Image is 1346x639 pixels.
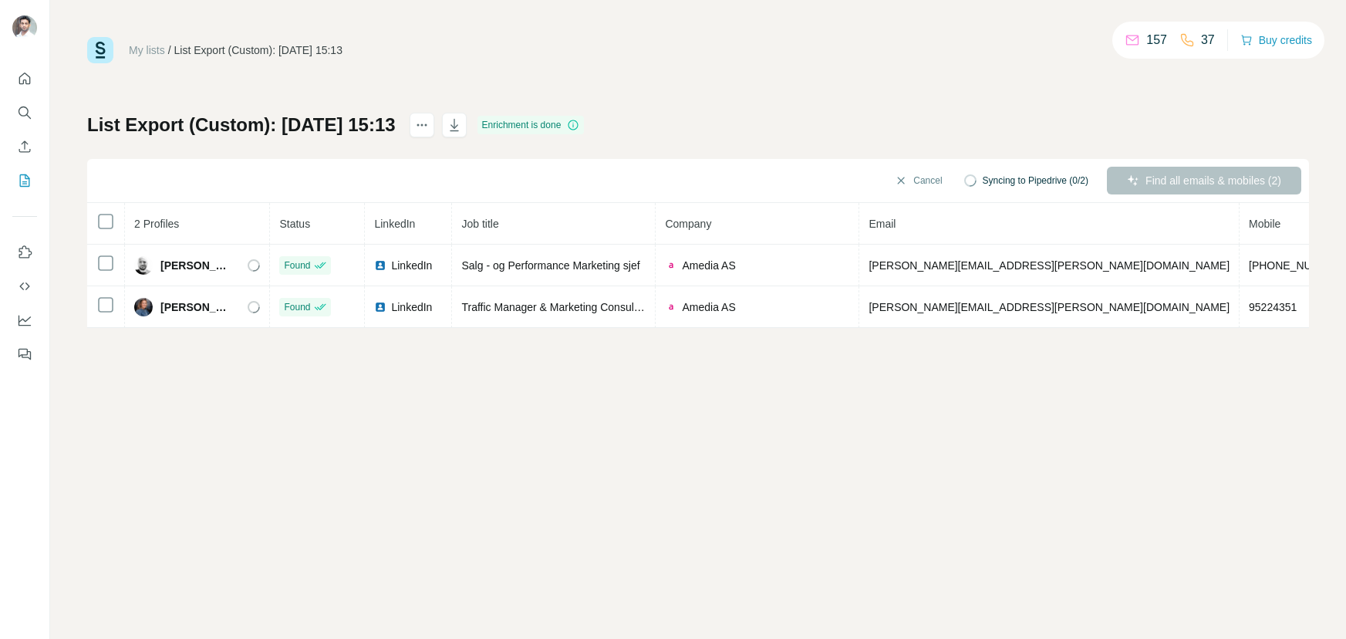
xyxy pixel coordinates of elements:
button: Quick start [12,65,37,93]
span: Mobile [1249,218,1280,230]
img: LinkedIn logo [374,301,386,313]
span: 95224351 [1249,301,1297,313]
img: Avatar [12,15,37,40]
p: 157 [1146,31,1167,49]
button: actions [410,113,434,137]
button: Feedback [12,340,37,368]
span: [PERSON_NAME][EMAIL_ADDRESS][PERSON_NAME][DOMAIN_NAME] [869,259,1230,272]
img: company-logo [665,301,677,313]
div: List Export (Custom): [DATE] 15:13 [174,42,342,58]
span: Syncing to Pipedrive (0/2) [983,174,1088,188]
span: [PERSON_NAME] [160,258,232,273]
span: Email [869,218,896,230]
img: LinkedIn logo [374,259,386,272]
span: Company [665,218,711,230]
span: LinkedIn [374,218,415,230]
img: Avatar [134,298,153,316]
button: Search [12,99,37,127]
button: Use Surfe on LinkedIn [12,238,37,266]
span: Salg - og Performance Marketing sjef [461,259,639,272]
span: 2 Profiles [134,218,179,230]
span: [PHONE_NUMBER] [1249,259,1346,272]
img: company-logo [665,259,677,272]
button: My lists [12,167,37,194]
button: Buy credits [1240,29,1312,51]
h1: List Export (Custom): [DATE] 15:13 [87,113,396,137]
img: Avatar [134,256,153,275]
span: Job title [461,218,498,230]
span: LinkedIn [391,299,432,315]
button: Cancel [884,167,953,194]
span: Found [284,259,310,272]
a: My lists [129,44,165,56]
span: Traffic Manager & Marketing Consultant [461,301,652,313]
span: LinkedIn [391,258,432,273]
p: 37 [1201,31,1215,49]
span: [PERSON_NAME] [160,299,232,315]
span: [PERSON_NAME][EMAIL_ADDRESS][PERSON_NAME][DOMAIN_NAME] [869,301,1230,313]
button: Enrich CSV [12,133,37,161]
button: Dashboard [12,306,37,334]
div: Enrichment is done [477,116,585,134]
li: / [168,42,171,58]
span: Found [284,300,310,314]
span: Amedia AS [682,299,735,315]
button: Use Surfe API [12,272,37,300]
img: Surfe Logo [87,37,113,63]
span: Amedia AS [682,258,735,273]
span: Status [279,218,310,230]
